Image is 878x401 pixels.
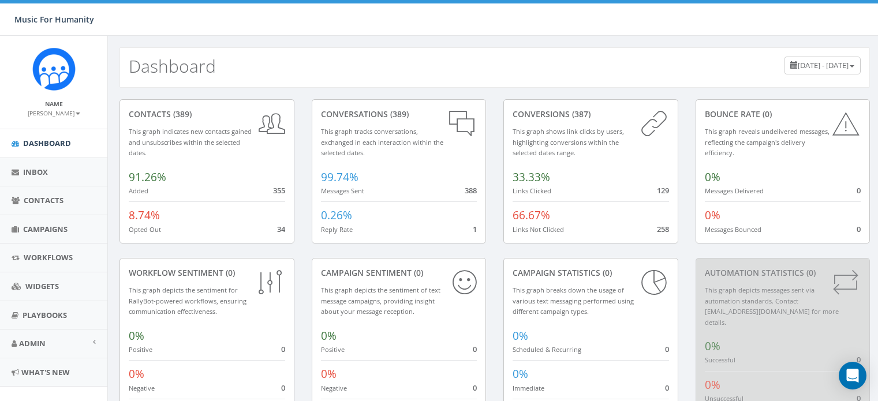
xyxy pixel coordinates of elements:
span: [DATE] - [DATE] [798,60,849,70]
small: Messages Bounced [705,225,761,234]
span: 0% [321,328,337,343]
div: Automation Statistics [705,267,861,279]
span: 0% [705,170,720,185]
small: Links Clicked [513,186,551,195]
span: Contacts [24,195,63,205]
small: This graph depicts the sentiment of text message campaigns, providing insight about your message ... [321,286,440,316]
small: This graph shows link clicks by users, highlighting conversions within the selected dates range. [513,127,624,157]
small: [PERSON_NAME] [28,109,80,117]
span: 0% [129,328,144,343]
small: Reply Rate [321,225,353,234]
span: (389) [388,108,409,119]
a: [PERSON_NAME] [28,107,80,118]
small: Successful [705,355,735,364]
small: This graph tracks conversations, exchanged in each interaction within the selected dates. [321,127,443,157]
span: 355 [273,185,285,196]
small: Messages Delivered [705,186,764,195]
span: 258 [657,224,669,234]
div: contacts [129,108,285,120]
span: (0) [760,108,772,119]
small: Added [129,186,148,195]
div: Campaign Statistics [513,267,669,279]
div: Workflow Sentiment [129,267,285,279]
small: This graph depicts the sentiment for RallyBot-powered workflows, ensuring communication effective... [129,286,246,316]
span: 66.67% [513,208,550,223]
span: What's New [21,367,70,377]
div: conversions [513,108,669,120]
div: Bounce Rate [705,108,861,120]
img: Rally_Corp_Logo_1.png [32,47,76,91]
span: 0 [857,354,861,365]
span: (0) [600,267,612,278]
span: Admin [19,338,46,348]
span: 0% [513,366,528,381]
span: 388 [465,185,477,196]
span: (0) [412,267,423,278]
span: 0% [705,377,720,392]
small: This graph depicts messages sent via automation standards. Contact [EMAIL_ADDRESS][DOMAIN_NAME] f... [705,286,839,327]
span: Playbooks [23,310,67,320]
small: Immediate [513,384,544,392]
small: Positive [321,345,345,354]
span: (0) [223,267,235,278]
small: Links Not Clicked [513,225,564,234]
span: Music For Humanity [14,14,94,25]
span: 0 [857,185,861,196]
span: 33.33% [513,170,550,185]
span: 129 [657,185,669,196]
small: Scheduled & Recurring [513,345,581,354]
span: 0 [857,224,861,234]
div: Campaign Sentiment [321,267,477,279]
span: (387) [570,108,591,119]
small: Opted Out [129,225,161,234]
span: 1 [473,224,477,234]
span: (0) [804,267,816,278]
span: 0% [705,208,720,223]
small: This graph breaks down the usage of various text messaging performed using different campaign types. [513,286,634,316]
small: Negative [129,384,155,392]
span: 0% [129,366,144,381]
span: 0.26% [321,208,352,223]
small: This graph reveals undelivered messages, reflecting the campaign's delivery efficiency. [705,127,830,157]
span: 0% [705,339,720,354]
span: (389) [171,108,192,119]
span: 0 [473,344,477,354]
span: 34 [277,224,285,234]
span: Dashboard [23,138,71,148]
span: 0 [665,344,669,354]
span: Workflows [24,252,73,263]
span: 0 [281,344,285,354]
span: Campaigns [23,224,68,234]
div: Open Intercom Messenger [839,362,866,389]
span: 0 [473,383,477,393]
small: Messages Sent [321,186,364,195]
span: 99.74% [321,170,358,185]
span: Inbox [23,167,48,177]
span: 91.26% [129,170,166,185]
small: Positive [129,345,152,354]
div: conversations [321,108,477,120]
small: Name [45,100,63,108]
small: Negative [321,384,347,392]
span: 0 [665,383,669,393]
small: This graph indicates new contacts gained and unsubscribes within the selected dates. [129,127,252,157]
span: 0% [513,328,528,343]
span: 0% [321,366,337,381]
span: 8.74% [129,208,160,223]
span: Widgets [25,281,59,291]
h2: Dashboard [129,57,216,76]
span: 0 [281,383,285,393]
